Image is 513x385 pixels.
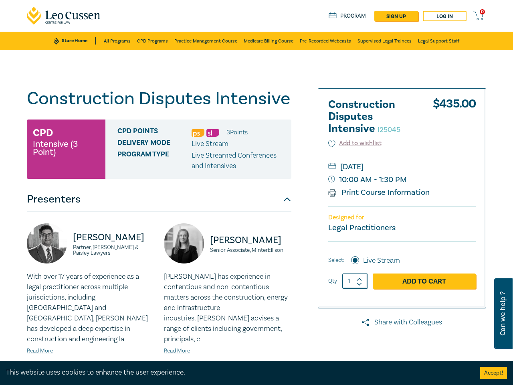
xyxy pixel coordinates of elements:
[192,129,204,137] img: Professional Skills
[373,274,476,289] a: Add to Cart
[378,125,400,134] small: I25045
[192,139,228,148] span: Live Stream
[27,88,291,109] h1: Construction Disputes Intensive
[318,317,486,328] a: Share with Colleagues
[433,99,476,139] div: $ 435.00
[27,187,291,211] button: Presenters
[328,139,382,148] button: Add to wishlist
[27,223,67,263] img: https://s3.ap-southeast-2.amazonaws.com/leo-cussen-store-production-content/Contacts/Kerry%20Ioul...
[164,223,204,263] img: https://s3.ap-southeast-2.amazonaws.com/leo-cussen-store-production-content/Contacts/Isobel%20Car...
[357,32,412,50] a: Supervised Legal Trainees
[328,187,430,198] a: Print Course Information
[137,32,168,50] a: CPD Programs
[328,173,476,186] small: 10:00 AM - 1:30 PM
[329,12,366,20] a: Program
[33,126,53,140] h3: CPD
[33,140,99,156] small: Intensive (3 Point)
[27,347,53,355] a: Read More
[244,32,293,50] a: Medicare Billing Course
[164,272,291,344] p: [PERSON_NAME] has experience in contentious and non-contentious matters across the construction, ...
[206,129,219,137] img: Substantive Law
[6,367,468,378] div: This website uses cookies to enhance the user experience.
[418,32,459,50] a: Legal Support Staff
[342,274,368,289] input: 1
[423,11,467,21] a: Log in
[328,256,344,265] span: Select:
[300,32,351,50] a: Pre-Recorded Webcasts
[117,127,192,138] span: CPD Points
[328,99,416,135] h2: Construction Disputes Intensive
[210,234,291,247] p: [PERSON_NAME]
[54,37,96,45] a: Store Home
[480,9,485,14] span: 0
[73,245,154,256] small: Partner, [PERSON_NAME] & Paisley Lawyers
[328,223,396,233] small: Legal Practitioners
[73,231,154,244] p: [PERSON_NAME]
[328,277,337,286] label: Qty
[210,247,291,253] small: Senior Associate, MinterEllison
[174,32,237,50] a: Practice Management Course
[480,367,507,379] button: Accept cookies
[164,347,190,355] a: Read More
[104,32,131,50] a: All Programs
[27,272,154,344] p: With over 17 years of experience as a legal practitioner across multiple jurisdictions, including...
[226,127,248,138] li: 3 Point s
[192,150,285,171] p: Live Streamed Conferences and Intensives
[499,283,507,344] span: Can we help ?
[328,214,476,221] p: Designed for
[328,160,476,173] small: [DATE]
[374,11,418,21] a: sign up
[363,255,400,266] label: Live Stream
[117,139,192,149] span: Delivery Mode
[117,150,192,171] span: Program type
